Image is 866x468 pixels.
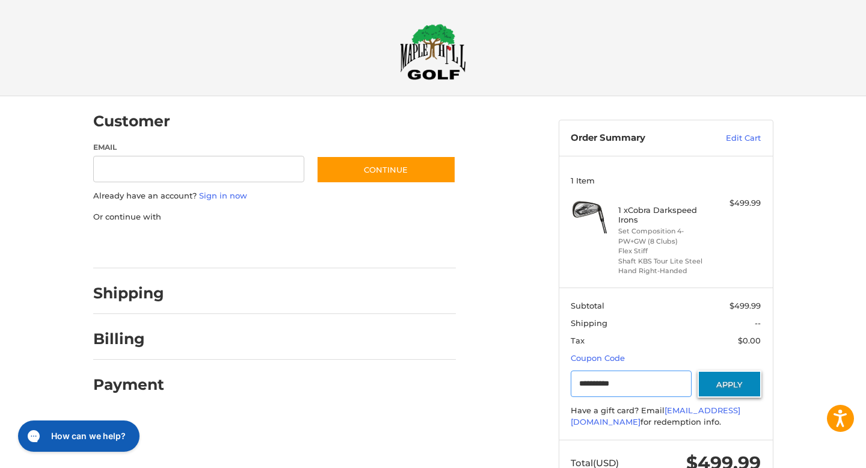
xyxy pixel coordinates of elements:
iframe: Gorgias live chat messenger [12,416,143,456]
button: Apply [698,371,761,398]
span: -- [755,318,761,328]
img: Maple Hill Golf [400,23,466,80]
h3: Order Summary [571,132,700,144]
span: Tax [571,336,585,345]
li: Hand Right-Handed [618,266,710,276]
li: Flex Stiff [618,246,710,256]
span: Subtotal [571,301,604,310]
iframe: PayPal-paypal [89,235,179,256]
h3: 1 Item [571,176,761,185]
h2: Payment [93,375,164,394]
li: Set Composition 4-PW+GW (8 Clubs) [618,226,710,246]
a: Edit Cart [700,132,761,144]
p: Already have an account? [93,190,456,202]
p: Or continue with [93,211,456,223]
h4: 1 x Cobra Darkspeed Irons [618,205,710,225]
input: Gift Certificate or Coupon Code [571,371,692,398]
label: Email [93,142,305,153]
button: Continue [316,156,456,183]
h2: Customer [93,112,170,131]
span: $0.00 [738,336,761,345]
a: Sign in now [199,191,247,200]
h2: Billing [93,330,164,348]
div: Have a gift card? Email for redemption info. [571,405,761,428]
div: $499.99 [713,197,761,209]
iframe: PayPal-paylater [191,235,281,256]
li: Shaft KBS Tour Lite Steel [618,256,710,266]
span: $499.99 [729,301,761,310]
h2: Shipping [93,284,164,303]
a: Coupon Code [571,353,625,363]
iframe: PayPal-venmo [293,235,383,256]
span: Shipping [571,318,607,328]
